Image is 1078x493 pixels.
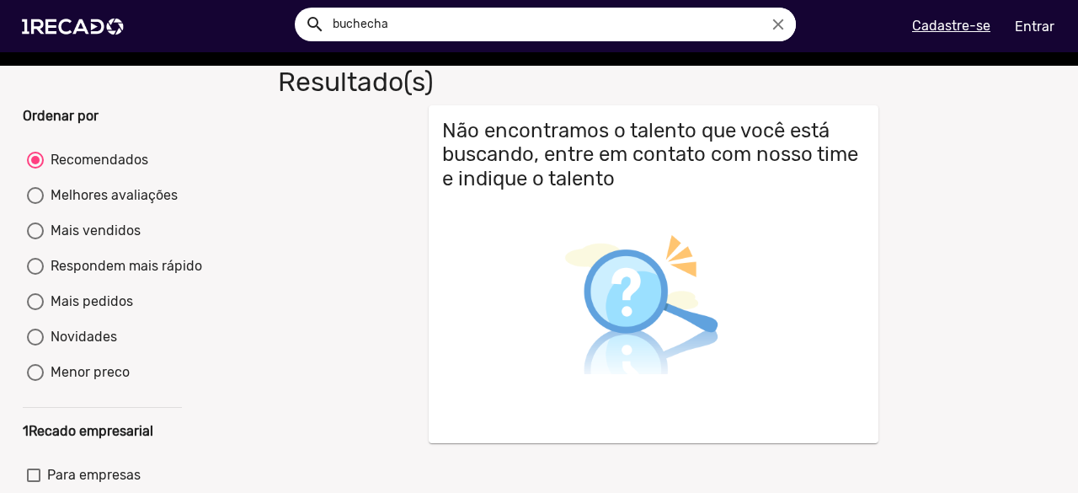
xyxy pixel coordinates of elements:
u: Cadastre-se [912,18,990,34]
a: Entrar [1004,12,1065,41]
h1: Resultado(s) [265,66,775,98]
div: Mais vendidos [44,221,141,241]
mat-icon: Example home icon [305,14,325,35]
div: Mais pedidos [44,292,133,312]
i: close [769,15,787,34]
img: Busca não encontrada [527,198,759,430]
span: Para empresas [47,465,141,485]
b: Ordenar por [23,108,99,124]
b: 1Recado empresarial [23,423,153,439]
input: Pesquisar... [320,8,796,41]
h3: Não encontramos o talento que você está buscando, entre em contato com nosso time e indique o tal... [442,119,865,191]
div: Melhores avaliações [44,185,178,206]
div: Novidades [44,327,117,347]
div: Menor preco [44,362,130,383]
button: Example home icon [299,8,328,38]
div: Recomendados [44,150,148,170]
div: Respondem mais rápido [44,256,202,276]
